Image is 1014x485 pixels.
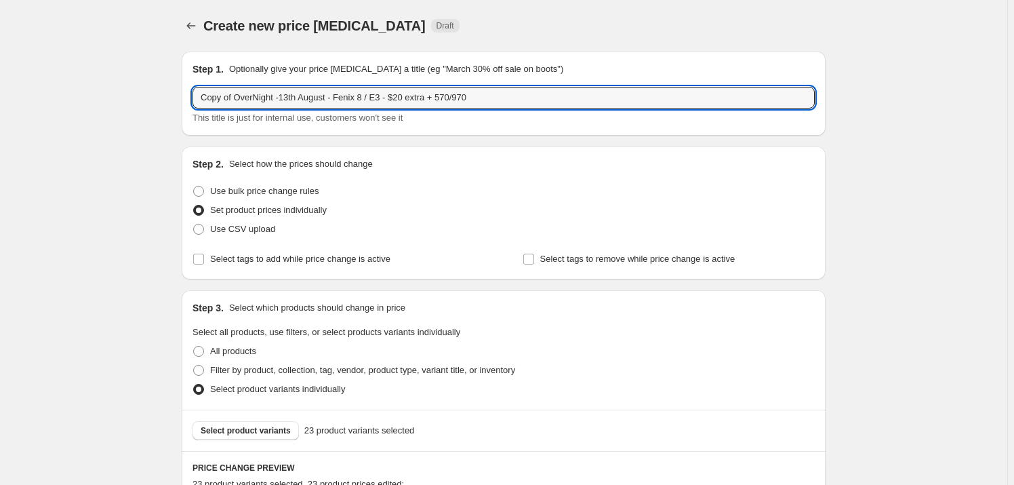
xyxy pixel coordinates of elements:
[540,254,735,264] span: Select tags to remove while price change is active
[192,62,224,76] h2: Step 1.
[201,425,291,436] span: Select product variants
[192,87,815,109] input: 30% off holiday sale
[229,62,563,76] p: Optionally give your price [MEDICAL_DATA] a title (eg "March 30% off sale on boots")
[210,186,319,196] span: Use bulk price change rules
[192,327,460,337] span: Select all products, use filters, or select products variants individually
[304,424,415,438] span: 23 product variants selected
[192,463,815,473] h6: PRICE CHANGE PREVIEW
[192,113,403,123] span: This title is just for internal use, customers won't see it
[210,205,327,215] span: Set product prices individually
[210,384,345,394] span: Select product variants individually
[210,254,390,264] span: Select tags to add while price change is active
[182,16,201,35] button: Price change jobs
[210,365,515,375] span: Filter by product, collection, tag, vendor, product type, variant title, or inventory
[192,157,224,171] h2: Step 2.
[210,224,275,234] span: Use CSV upload
[203,18,426,33] span: Create new price [MEDICAL_DATA]
[229,157,373,171] p: Select how the prices should change
[437,20,454,31] span: Draft
[192,301,224,315] h2: Step 3.
[210,346,256,356] span: All products
[229,301,405,315] p: Select which products should change in price
[192,421,299,440] button: Select product variants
